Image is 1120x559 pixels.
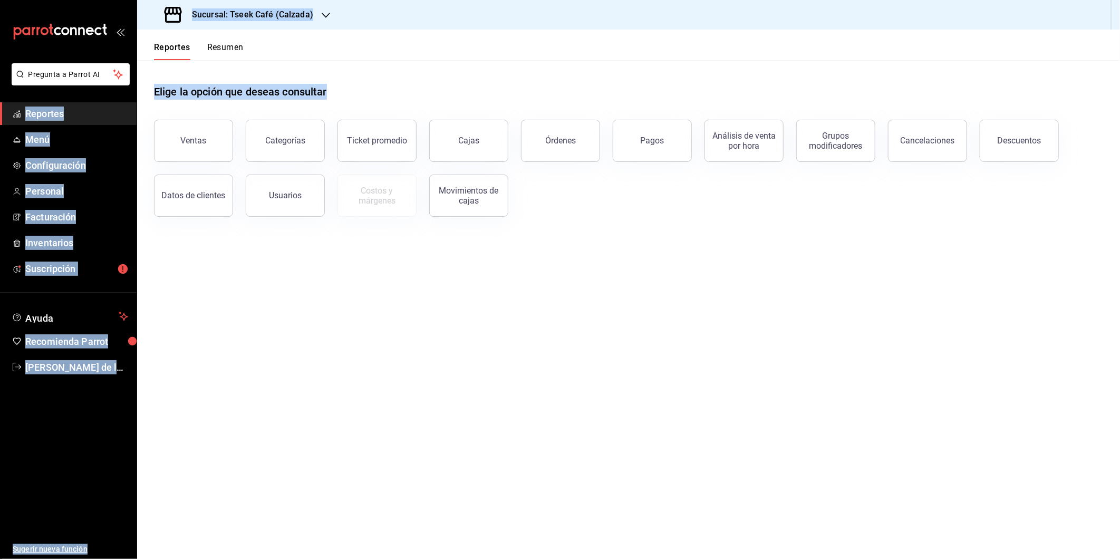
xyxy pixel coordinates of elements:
[265,136,305,146] div: Categorías
[154,175,233,217] button: Datos de clientes
[162,190,226,200] div: Datos de clientes
[7,76,130,88] a: Pregunta a Parrot AI
[429,175,508,217] button: Movimientos de cajas
[429,120,508,162] button: Cajas
[25,310,114,323] span: Ayuda
[181,136,207,146] div: Ventas
[641,136,664,146] div: Pagos
[154,42,244,60] div: navigation tabs
[803,131,868,151] div: Grupos modificadores
[246,120,325,162] button: Categorías
[154,120,233,162] button: Ventas
[347,136,407,146] div: Ticket promedio
[25,334,128,349] span: Recomienda Parrot
[246,175,325,217] button: Usuarios
[521,120,600,162] button: Órdenes
[436,186,501,206] div: Movimientos de cajas
[344,186,410,206] div: Costos y márgenes
[25,236,128,250] span: Inventarios
[998,136,1041,146] div: Descuentos
[12,63,130,85] button: Pregunta a Parrot AI
[337,120,417,162] button: Ticket promedio
[25,360,128,374] span: [PERSON_NAME] de la [PERSON_NAME]
[184,8,313,21] h3: Sucursal: Tseek Café (Calzada)
[337,175,417,217] button: Contrata inventarios para ver este reporte
[704,120,784,162] button: Análisis de venta por hora
[711,131,777,151] div: Análisis de venta por hora
[980,120,1059,162] button: Descuentos
[545,136,576,146] div: Órdenes
[154,84,327,100] h1: Elige la opción que deseas consultar
[207,42,244,60] button: Resumen
[25,184,128,198] span: Personal
[154,42,190,60] button: Reportes
[25,158,128,172] span: Configuración
[25,132,128,147] span: Menú
[116,27,124,36] button: open_drawer_menu
[796,120,875,162] button: Grupos modificadores
[269,190,302,200] div: Usuarios
[25,107,128,121] span: Reportes
[28,69,113,80] span: Pregunta a Parrot AI
[888,120,967,162] button: Cancelaciones
[25,262,128,276] span: Suscripción
[613,120,692,162] button: Pagos
[901,136,955,146] div: Cancelaciones
[458,136,479,146] div: Cajas
[13,544,128,555] span: Sugerir nueva función
[25,210,128,224] span: Facturación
